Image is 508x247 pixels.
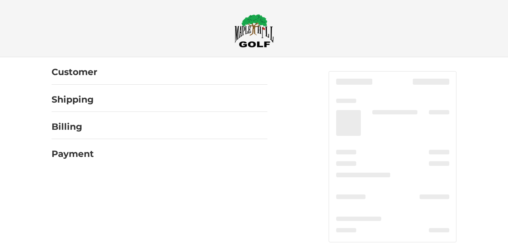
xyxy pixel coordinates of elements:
[52,66,97,78] h2: Customer
[52,148,94,159] h2: Payment
[7,216,85,240] iframe: Gorgias live chat messenger
[234,14,274,48] img: Maple Hill Golf
[52,121,93,132] h2: Billing
[52,94,94,105] h2: Shipping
